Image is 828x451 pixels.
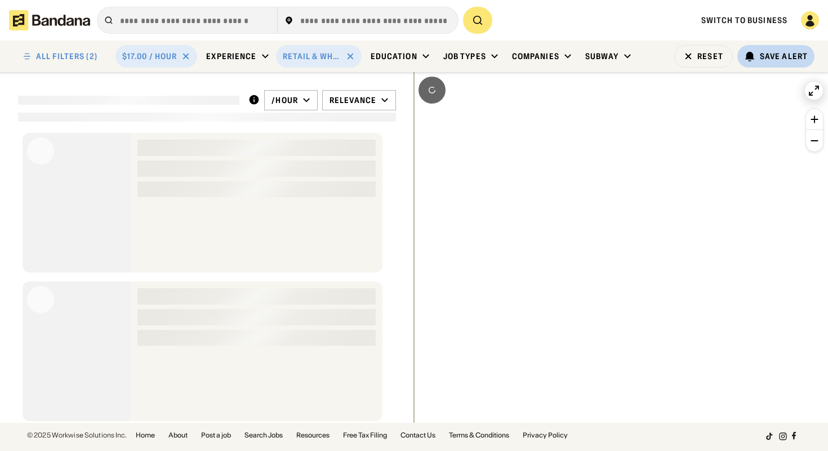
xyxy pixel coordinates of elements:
a: Free Tax Filing [343,432,387,439]
div: Experience [206,51,256,61]
a: Contact Us [400,432,435,439]
div: Job Types [443,51,486,61]
a: About [168,432,188,439]
div: Subway [585,51,619,61]
div: Education [371,51,417,61]
a: Post a job [201,432,231,439]
div: Retail & Wholesale [283,51,341,61]
div: ALL FILTERS (2) [36,52,97,60]
a: Resources [296,432,330,439]
a: Switch to Business [701,15,787,25]
img: Bandana logotype [9,10,90,30]
a: Search Jobs [244,432,283,439]
a: Privacy Policy [523,432,568,439]
div: Save Alert [760,51,808,61]
div: © 2025 Workwise Solutions Inc. [27,432,127,439]
div: Reset [697,52,723,60]
div: $17.00 / hour [122,51,177,61]
div: Companies [512,51,559,61]
a: Terms & Conditions [449,432,509,439]
a: Home [136,432,155,439]
div: /hour [271,95,298,105]
div: grid [18,128,396,423]
div: Relevance [330,95,376,105]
